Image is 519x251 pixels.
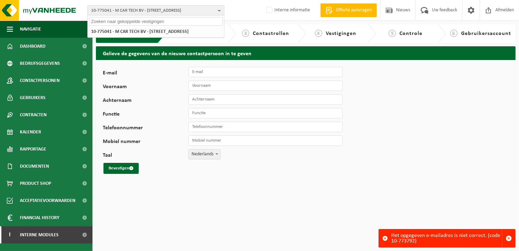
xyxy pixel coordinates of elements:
[20,158,49,175] span: Documenten
[326,31,356,36] span: Vestigingen
[7,226,13,243] span: I
[103,84,188,91] label: Voornaam
[388,29,396,37] span: 5
[20,226,59,243] span: Interne modules
[103,111,188,118] label: Functie
[334,7,373,14] span: Offerte aanvragen
[20,123,41,141] span: Kalender
[20,72,60,89] span: Contactpersonen
[253,31,289,36] span: Contactrollen
[188,149,221,159] span: Nederlands
[188,81,343,91] input: Voornaam
[189,150,220,159] span: Nederlands
[320,3,377,17] a: Offerte aanvragen
[391,229,502,247] div: Het opgegeven e-mailadres is niet correct. (code 10-773792)
[103,139,188,146] label: Mobiel nummer
[188,122,343,132] input: Telefoonnummer
[20,175,51,192] span: Product Shop
[188,135,343,146] input: Mobiel nummer
[20,55,60,72] span: Bedrijfsgegevens
[242,29,249,37] span: 3
[91,29,189,34] strong: 10-775041 - M CAR TECH BV - [STREET_ADDRESS]
[103,125,188,132] label: Telefoonnummer
[20,38,46,55] span: Dashboard
[20,209,59,226] span: Financial History
[103,98,188,105] label: Achternaam
[450,29,458,37] span: 6
[188,67,343,77] input: E-mail
[87,5,224,15] button: 10-775041 - M CAR TECH BV - [STREET_ADDRESS]
[188,94,343,105] input: Achternaam
[315,29,322,37] span: 4
[103,163,139,174] button: Bevestigen
[461,31,511,36] span: Gebruikersaccount
[20,141,46,158] span: Rapportage
[103,70,188,77] label: E-mail
[399,31,422,36] span: Controle
[20,89,46,106] span: Gebruikers
[20,192,75,209] span: Acceptatievoorwaarden
[96,46,516,60] h2: Gelieve de gegevens van de nieuwe contactpersoon in te geven
[20,106,47,123] span: Contracten
[103,153,188,159] label: Taal
[20,21,41,38] span: Navigatie
[91,5,215,16] span: 10-775041 - M CAR TECH BV - [STREET_ADDRESS]
[89,17,223,26] input: Zoeken naar gekoppelde vestigingen
[265,5,310,15] label: Interne informatie
[188,108,343,118] input: Functie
